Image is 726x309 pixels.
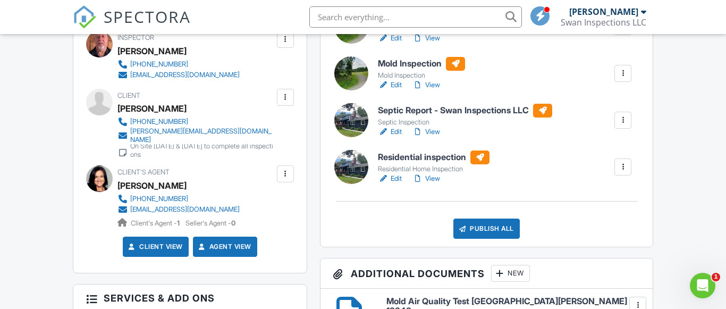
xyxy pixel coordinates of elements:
[309,6,522,28] input: Search everything...
[126,241,183,252] a: Client View
[117,127,274,144] a: [PERSON_NAME][EMAIL_ADDRESS][DOMAIN_NAME]
[185,219,235,227] span: Seller's Agent -
[378,33,402,44] a: Edit
[130,60,188,69] div: [PHONE_NUMBER]
[177,219,180,227] strong: 1
[378,104,552,118] h6: Septic Report - Swan Inspections LLC
[569,6,638,17] div: [PERSON_NAME]
[117,70,240,80] a: [EMAIL_ADDRESS][DOMAIN_NAME]
[117,194,240,204] a: [PHONE_NUMBER]
[130,118,188,126] div: [PHONE_NUMBER]
[73,14,191,37] a: SPECTORA
[378,151,489,164] h6: Residential inspection
[117,91,140,99] span: Client
[130,195,188,203] div: [PHONE_NUMBER]
[378,104,552,127] a: Septic Report - Swan Inspections LLC Septic Inspection
[117,168,170,176] span: Client's Agent
[378,80,402,90] a: Edit
[412,33,440,44] a: View
[378,151,489,174] a: Residential inspection Residential Home Inspection
[130,127,274,144] div: [PERSON_NAME][EMAIL_ADDRESS][DOMAIN_NAME]
[197,241,251,252] a: Agent View
[412,173,440,184] a: View
[231,219,235,227] strong: 0
[378,118,552,127] div: Septic Inspection
[491,265,530,282] div: New
[130,71,240,79] div: [EMAIL_ADDRESS][DOMAIN_NAME]
[712,273,720,281] span: 1
[130,142,274,159] div: On Site [DATE] & [DATE] to complete all inspections
[131,219,181,227] span: Client's Agent -
[117,59,240,70] a: [PHONE_NUMBER]
[104,5,191,28] span: SPECTORA
[73,5,96,29] img: The Best Home Inspection Software - Spectora
[561,17,646,28] div: Swan Inspections LLC
[117,43,187,59] div: [PERSON_NAME]
[378,127,402,137] a: Edit
[378,71,465,80] div: Mold Inspection
[378,173,402,184] a: Edit
[378,165,489,173] div: Residential Home Inspection
[117,101,187,116] div: [PERSON_NAME]
[453,219,520,239] div: Publish All
[320,258,653,289] h3: Additional Documents
[378,57,465,80] a: Mold Inspection Mold Inspection
[690,273,715,298] iframe: Intercom live chat
[412,127,440,137] a: View
[117,204,240,215] a: [EMAIL_ADDRESS][DOMAIN_NAME]
[117,116,274,127] a: [PHONE_NUMBER]
[130,205,240,214] div: [EMAIL_ADDRESS][DOMAIN_NAME]
[412,80,440,90] a: View
[117,178,187,194] a: [PERSON_NAME]
[378,57,465,71] h6: Mold Inspection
